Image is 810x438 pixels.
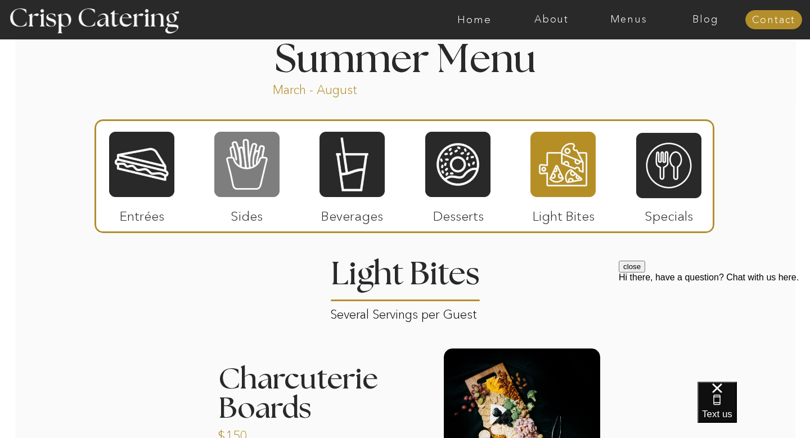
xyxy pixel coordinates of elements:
iframe: podium webchat widget prompt [619,261,810,396]
h3: Charcuterie Boards [218,365,425,424]
p: Beverages [314,197,389,230]
iframe: podium webchat widget bubble [697,382,810,438]
p: Entrées [105,197,179,230]
h1: Summer Menu [249,41,561,74]
p: Light Bites [526,197,601,230]
a: Home [436,14,513,25]
p: Several Servings per Guest [330,303,480,316]
a: About [513,14,590,25]
a: Blog [667,14,744,25]
a: Contact [745,15,802,26]
p: March - August [273,82,427,95]
a: Menus [590,14,667,25]
p: Sides [209,197,284,230]
p: Desserts [421,197,496,230]
p: Specials [631,197,706,230]
h2: Light Bites [326,258,484,300]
